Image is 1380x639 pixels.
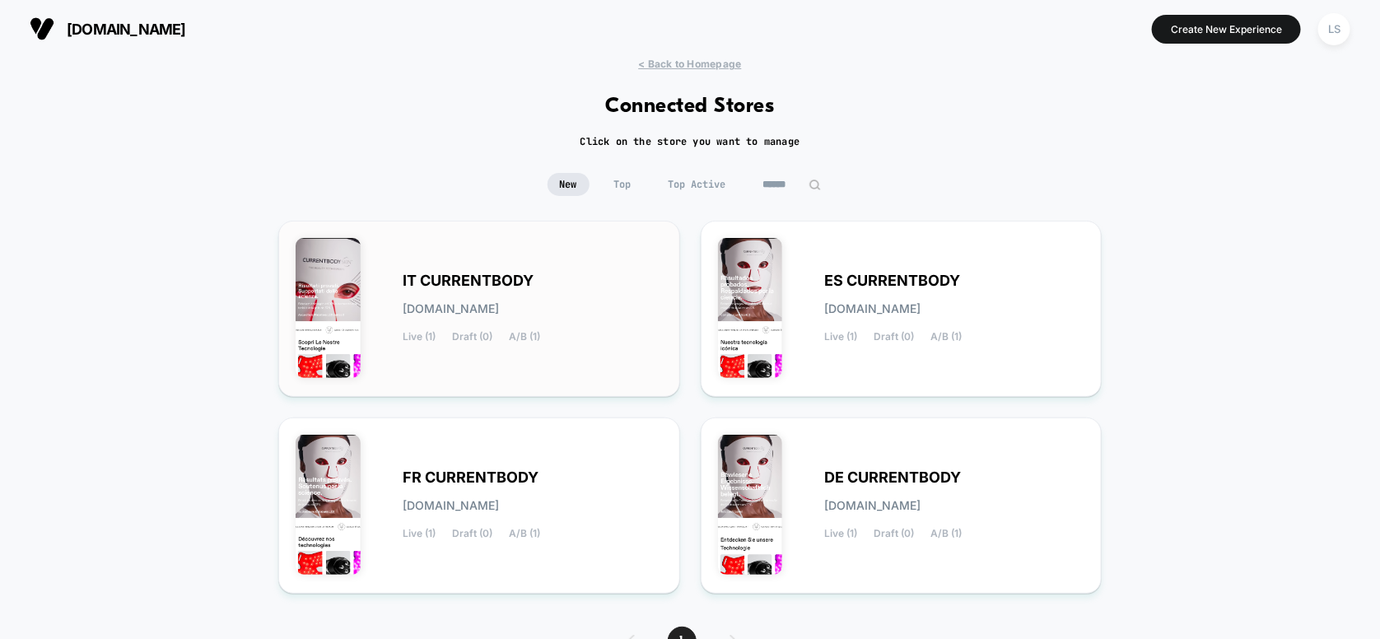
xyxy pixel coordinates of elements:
[1152,15,1301,44] button: Create New Experience
[825,275,961,287] span: ES CURRENTBODY
[638,58,741,70] span: < Back to Homepage
[1313,12,1355,46] button: LS
[403,331,436,343] span: Live (1)
[67,21,186,38] span: [DOMAIN_NAME]
[403,472,538,483] span: FR CURRENTBODY
[825,472,962,483] span: DE CURRENTBODY
[403,275,534,287] span: IT CURRENTBODY
[931,331,963,343] span: A/B (1)
[403,303,499,315] span: [DOMAIN_NAME]
[602,173,644,196] span: Top
[30,16,54,41] img: Visually logo
[1318,13,1350,45] div: LS
[606,95,775,119] h1: Connected Stores
[718,435,783,575] img: DE_CURRENTBODY
[452,528,492,539] span: Draft (0)
[874,528,915,539] span: Draft (0)
[580,135,800,148] h2: Click on the store you want to manage
[452,331,492,343] span: Draft (0)
[509,528,540,539] span: A/B (1)
[718,238,783,378] img: ES_CURRENTBODY
[403,528,436,539] span: Live (1)
[403,500,499,511] span: [DOMAIN_NAME]
[296,238,361,378] img: IT_CURRENTBODY
[874,331,915,343] span: Draft (0)
[548,173,590,196] span: New
[825,500,921,511] span: [DOMAIN_NAME]
[809,179,821,191] img: edit
[825,331,858,343] span: Live (1)
[656,173,739,196] span: Top Active
[25,16,191,42] button: [DOMAIN_NAME]
[825,303,921,315] span: [DOMAIN_NAME]
[296,435,361,575] img: FR_CURRENTBODY
[931,528,963,539] span: A/B (1)
[509,331,540,343] span: A/B (1)
[825,528,858,539] span: Live (1)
